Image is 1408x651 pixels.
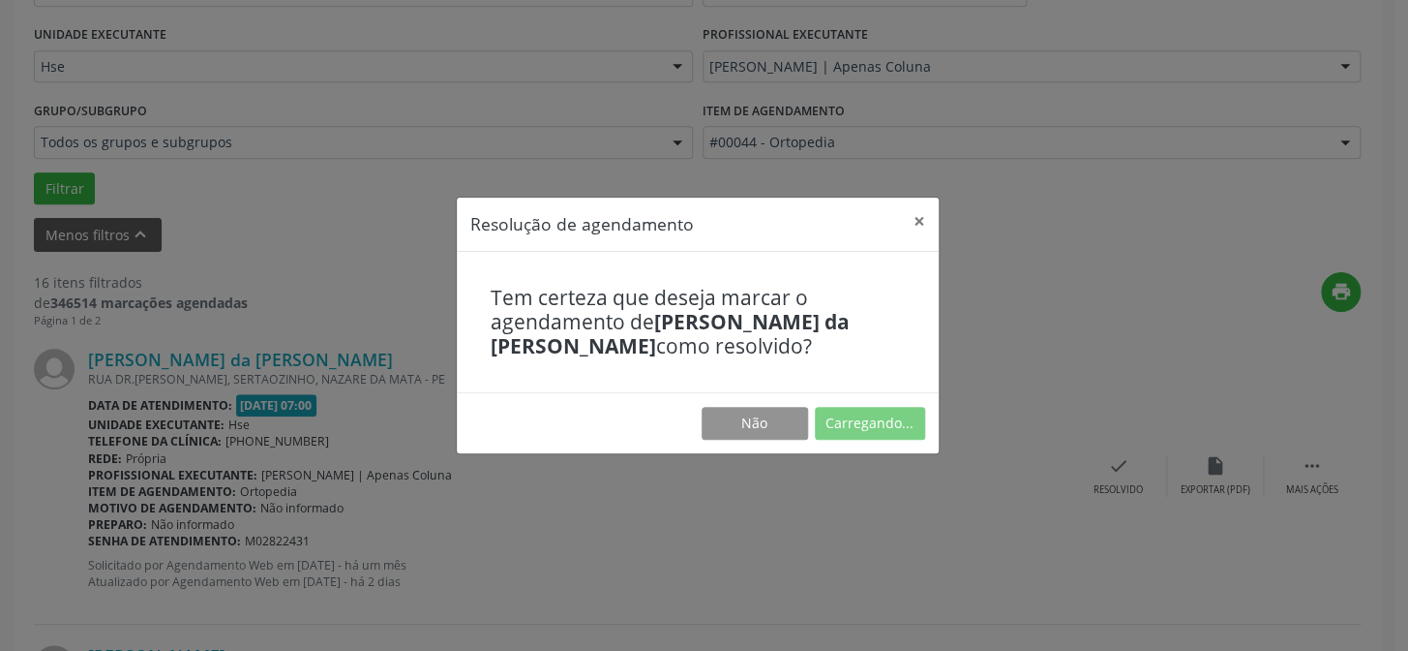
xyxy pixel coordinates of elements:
button: Carregando... [815,407,925,440]
h5: Resolução de agendamento [470,211,694,236]
b: [PERSON_NAME] da [PERSON_NAME] [491,308,850,359]
h4: Tem certeza que deseja marcar o agendamento de como resolvido? [491,286,905,359]
button: Close [900,198,939,245]
button: Não [702,407,808,440]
